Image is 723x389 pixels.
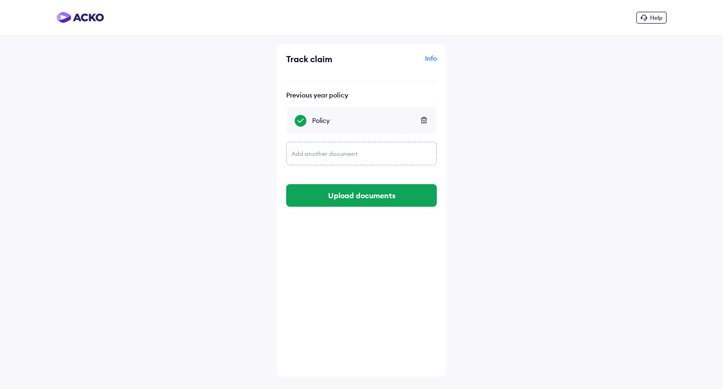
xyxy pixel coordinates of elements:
button: Upload documents [286,184,437,207]
div: Policy [312,116,428,125]
img: horizontal-gradient.png [56,12,104,23]
div: Add another document [286,142,437,165]
div: Track claim [286,54,359,65]
div: Info [364,54,437,72]
span: Help [650,14,662,21]
div: Previous year policy [286,91,437,99]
